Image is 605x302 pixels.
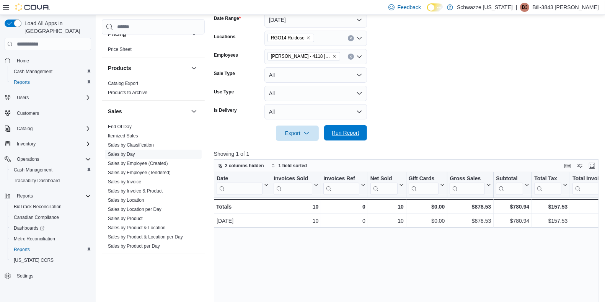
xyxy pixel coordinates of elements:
span: Sales by Location per Day [108,206,161,212]
a: Sales by Location per Day [108,207,161,212]
span: Cash Management [11,165,91,175]
span: Sales by Employee (Tendered) [108,170,171,176]
span: Traceabilty Dashboard [14,178,60,184]
button: Reports [14,191,36,201]
a: Sales by Product per Day [108,243,160,249]
a: Customers [14,109,42,118]
span: Settings [14,271,91,281]
button: Gross Sales [450,175,491,195]
button: Open list of options [356,35,362,41]
div: Gross Sales [450,175,485,183]
button: Products [189,64,199,73]
a: Catalog Export [108,81,138,86]
button: All [264,86,367,101]
button: Inventory [2,139,94,149]
a: Sales by Product [108,216,143,221]
div: 10 [274,217,318,226]
div: $157.53 [534,217,567,226]
span: Catalog [14,124,91,133]
nav: Complex example [5,52,91,301]
div: Invoices Ref [323,175,359,195]
span: BioTrack Reconciliation [14,204,62,210]
button: Cash Management [8,165,94,175]
a: Sales by Invoice & Product [108,188,163,194]
button: Catalog [2,123,94,134]
button: Users [2,92,94,103]
span: Metrc Reconciliation [11,234,91,243]
a: Itemized Sales [108,133,138,139]
div: $0.00 [409,217,445,226]
button: Home [2,55,94,66]
a: Sales by Location [108,198,144,203]
span: RGO14 Ruidoso [267,34,314,42]
span: Export [280,126,314,141]
a: Traceabilty Dashboard [11,176,63,185]
span: Washington CCRS [11,256,91,265]
a: BioTrack Reconciliation [11,202,65,211]
span: Cash Management [11,67,91,76]
span: 1 field sorted [279,163,307,169]
button: Operations [2,154,94,165]
span: Metrc Reconciliation [14,236,55,242]
span: End Of Day [108,124,132,130]
span: Sales by Invoice [108,179,141,185]
button: Taxes [189,260,199,269]
button: Keyboard shortcuts [563,161,572,170]
button: [US_STATE] CCRS [8,255,94,266]
a: Metrc Reconciliation [11,234,58,243]
a: Canadian Compliance [11,213,62,222]
div: Subtotal [496,175,523,195]
label: Is Delivery [214,107,237,113]
a: Home [14,56,32,65]
button: Net Sold [370,175,403,195]
p: Schwazze [US_STATE] [457,3,513,12]
label: Locations [214,34,236,40]
span: Home [17,58,29,64]
span: Customers [17,110,39,116]
span: Price Sheet [108,46,132,52]
a: Sales by Classification [108,142,154,148]
div: $780.94 [496,202,529,211]
span: Run Report [332,129,359,137]
button: Sales [108,108,188,115]
button: Clear input [348,54,354,60]
div: Date [217,175,263,183]
div: 10 [370,202,403,211]
button: Users [14,93,32,102]
span: Clint - 4118 Silverthorn [267,52,340,60]
span: Sales by Employee (Created) [108,160,168,167]
div: Total Tax [534,175,561,195]
span: Canadian Compliance [11,213,91,222]
button: Reports [2,191,94,201]
button: 1 field sorted [268,161,310,170]
span: Operations [14,155,91,164]
button: Gift Cards [408,175,445,195]
h3: Sales [108,108,122,115]
span: B3 [522,3,528,12]
button: Catalog [14,124,36,133]
button: Settings [2,270,94,281]
p: Showing 1 of 1 [214,150,602,158]
a: Sales by Invoice [108,179,141,184]
span: Users [14,93,91,102]
span: Reports [17,193,33,199]
button: Open list of options [356,54,362,60]
span: Catalog [17,126,33,132]
div: 10 [274,202,318,211]
span: Inventory [17,141,36,147]
span: Reports [11,78,91,87]
div: $780.94 [496,217,529,226]
span: Reports [14,79,30,85]
button: Invoices Ref [323,175,365,195]
span: [US_STATE] CCRS [14,257,54,263]
div: Net Sold [370,175,397,183]
div: Subtotal [496,175,523,183]
a: Sales by Employee (Tendered) [108,170,171,175]
div: Gift Card Sales [408,175,439,195]
span: Cash Management [14,167,52,173]
span: Feedback [398,3,421,11]
span: Canadian Compliance [14,214,59,220]
div: Gross Sales [450,175,485,195]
